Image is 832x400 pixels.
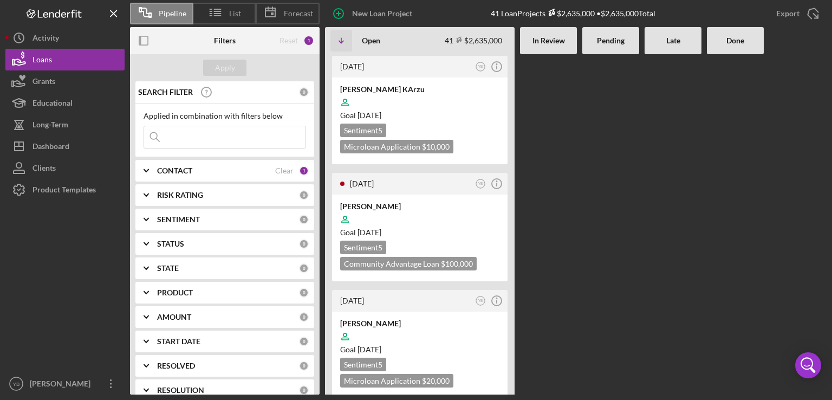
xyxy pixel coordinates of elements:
[330,288,509,400] a: [DATE]YB[PERSON_NAME]Goal [DATE]Sentiment5Microloan Application $20,000
[144,112,306,120] div: Applied in combination with filters below
[32,70,55,95] div: Grants
[299,361,309,371] div: 0
[478,299,483,302] text: YB
[340,345,381,354] span: Goal
[340,140,453,153] div: Microloan Application
[299,263,309,273] div: 0
[357,228,381,237] time: 11/11/2025
[726,36,744,45] b: Done
[32,92,73,117] div: Educational
[545,9,595,18] div: $2,635,000
[357,345,381,354] time: 10/16/2025
[32,27,59,51] div: Activity
[32,136,69,160] div: Dashboard
[32,114,68,138] div: Long-Term
[340,111,381,120] span: Goal
[795,352,821,378] div: Open Intercom Messenger
[157,215,200,224] b: SENTIMENT
[422,142,450,151] span: $10,000
[473,60,488,74] button: YB
[352,3,412,24] div: New Loan Project
[157,166,192,175] b: CONTACT
[299,337,309,346] div: 0
[299,288,309,298] div: 0
[157,191,203,199] b: RISK RATING
[5,157,125,179] button: Clients
[340,201,499,212] div: [PERSON_NAME]
[666,36,680,45] b: Late
[157,288,193,297] b: PRODUCT
[491,9,655,18] div: 41 Loan Projects • $2,635,000 Total
[340,358,386,371] div: Sentiment 5
[157,264,179,273] b: STATE
[32,49,52,73] div: Loans
[422,376,450,385] span: $20,000
[350,179,374,188] time: 2025-09-02 14:32
[214,36,236,45] b: Filters
[362,36,380,45] b: Open
[27,373,97,397] div: [PERSON_NAME]
[303,35,314,46] div: 1
[330,54,509,166] a: [DATE]YB[PERSON_NAME] KArzuGoal [DATE]Sentiment5Microloan Application $10,000
[340,124,386,137] div: Sentiment 5
[478,182,483,185] text: YB
[229,9,241,18] span: List
[478,64,483,68] text: YB
[299,190,309,200] div: 0
[5,179,125,201] button: Product Templates
[299,87,309,97] div: 0
[340,296,364,305] time: 2025-09-01 19:06
[597,36,625,45] b: Pending
[340,374,453,388] div: Microloan Application
[776,3,799,24] div: Export
[215,60,235,76] div: Apply
[340,318,499,329] div: [PERSON_NAME]
[157,337,200,346] b: START DATE
[5,49,125,70] button: Loans
[13,381,20,387] text: YB
[299,385,309,395] div: 0
[157,362,195,370] b: RESOLVED
[299,239,309,249] div: 0
[279,36,298,45] div: Reset
[445,36,502,45] div: 41 $2,635,000
[5,373,125,395] button: YB[PERSON_NAME]
[32,157,56,182] div: Clients
[157,386,204,395] b: RESOLUTION
[299,166,309,176] div: 1
[441,259,473,268] span: $100,000
[159,9,186,18] span: Pipeline
[473,294,488,308] button: YB
[5,136,125,157] button: Dashboard
[357,111,381,120] time: 10/17/2025
[275,166,294,175] div: Clear
[340,84,499,95] div: [PERSON_NAME] KArzu
[5,70,125,92] button: Grants
[5,114,125,136] button: Long-Term
[340,241,386,254] div: Sentiment 5
[473,177,488,191] button: YB
[330,171,509,283] a: [DATE]YB[PERSON_NAME]Goal [DATE]Sentiment5Community Advantage Loan $100,000
[5,27,125,49] button: Activity
[299,215,309,224] div: 0
[157,313,191,321] b: AMOUNT
[532,36,565,45] b: In Review
[284,9,313,18] span: Forecast
[299,312,309,322] div: 0
[325,3,423,24] button: New Loan Project
[340,62,364,71] time: 2025-09-02 23:28
[203,60,246,76] button: Apply
[765,3,827,24] button: Export
[32,179,96,203] div: Product Templates
[340,257,477,270] div: Community Advantage Loan
[5,92,125,114] button: Educational
[138,88,193,96] b: SEARCH FILTER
